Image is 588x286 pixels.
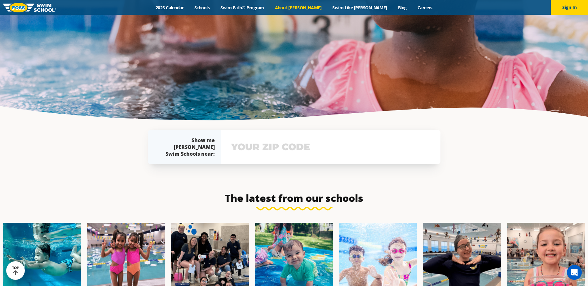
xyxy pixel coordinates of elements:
[269,5,327,11] a: About [PERSON_NAME]
[215,5,269,11] a: Swim Path® Program
[3,3,56,12] img: FOSS Swim School Logo
[12,266,19,275] div: TOP
[230,138,432,156] input: YOUR ZIP CODE
[150,5,189,11] a: 2025 Calendar
[392,5,412,11] a: Blog
[412,5,438,11] a: Careers
[567,265,582,280] div: Open Intercom Messenger
[327,5,393,11] a: Swim Like [PERSON_NAME]
[160,137,215,157] div: Show me [PERSON_NAME] Swim Schools near:
[189,5,215,11] a: Schools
